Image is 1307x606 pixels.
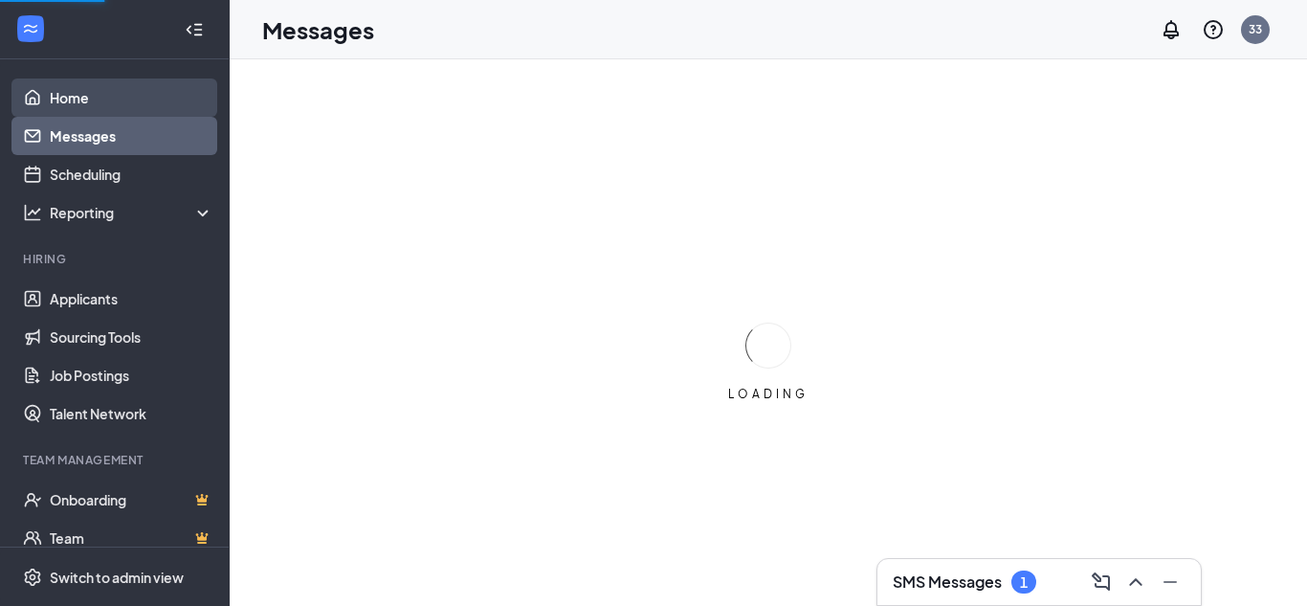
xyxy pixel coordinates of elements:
h1: Messages [262,13,374,46]
a: Talent Network [50,394,213,433]
div: Hiring [23,251,210,267]
svg: Notifications [1160,18,1183,41]
svg: ComposeMessage [1090,571,1113,594]
a: Job Postings [50,356,213,394]
a: Scheduling [50,155,213,193]
a: Messages [50,117,213,155]
a: Sourcing Tools [50,318,213,356]
h3: SMS Messages [893,572,1002,593]
a: OnboardingCrown [50,481,213,519]
svg: Minimize [1159,571,1182,594]
svg: Settings [23,568,42,587]
svg: Analysis [23,203,42,222]
div: 33 [1249,21,1262,37]
a: TeamCrown [50,519,213,557]
div: LOADING [720,386,816,402]
div: Reporting [50,203,214,222]
svg: Collapse [185,20,204,39]
div: 1 [1020,574,1028,591]
div: Switch to admin view [50,568,184,587]
svg: WorkstreamLogo [21,19,40,38]
button: Minimize [1155,567,1185,597]
a: Applicants [50,280,213,318]
div: Team Management [23,452,210,468]
svg: ChevronUp [1124,571,1147,594]
button: ComposeMessage [1086,567,1117,597]
svg: QuestionInfo [1202,18,1225,41]
a: Home [50,79,213,117]
button: ChevronUp [1120,567,1151,597]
